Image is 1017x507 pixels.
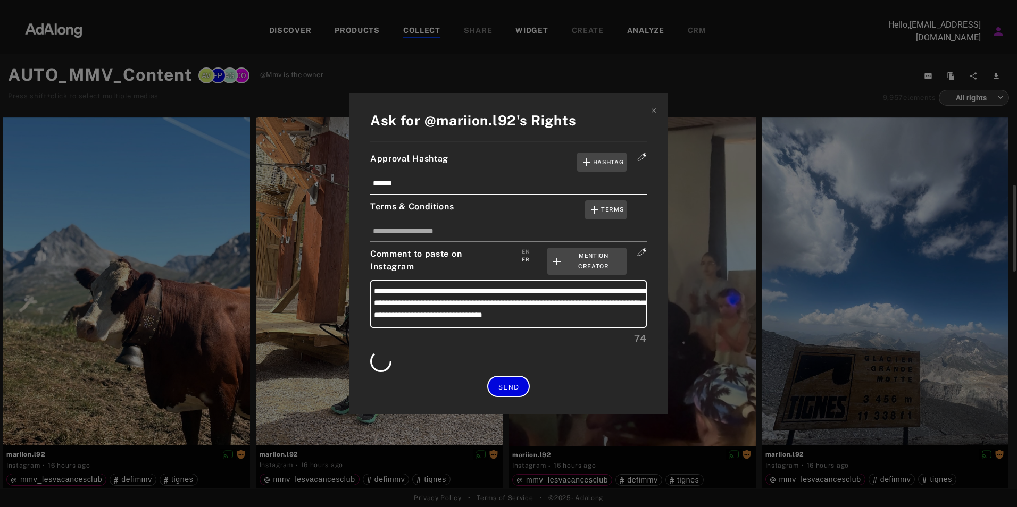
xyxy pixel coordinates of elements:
[370,331,647,345] div: 74
[577,153,627,172] button: Hashtag
[370,110,647,131] div: Ask for @mariion.l92's Rights
[585,200,627,219] button: Terms
[522,256,529,264] div: Save an french version of your comment
[370,200,647,219] div: Terms & Conditions
[370,153,647,172] div: Approval Hashtag
[487,376,530,396] button: SEND
[964,456,1017,507] div: Widget de chat
[637,153,647,161] img: svg+xml;base64,PHN2ZyB4bWxucz0iaHR0cDovL3d3dy53My5vcmcvMjAwMC9zdmciIHdpZHRoPSIyMiIgaGVpZ2h0PSIyMC...
[964,456,1017,507] iframe: Chat Widget
[498,384,519,391] span: SEND
[547,248,627,275] button: Mention Creator
[370,248,647,275] div: Comment to paste on Instagram
[637,248,647,256] img: svg+xml;base64,PHN2ZyB4bWxucz0iaHR0cDovL3d3dy53My5vcmcvMjAwMC9zdmciIHdpZHRoPSIyMiIgaGVpZ2h0PSIyMC...
[522,248,530,256] div: Save an english version of your comment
